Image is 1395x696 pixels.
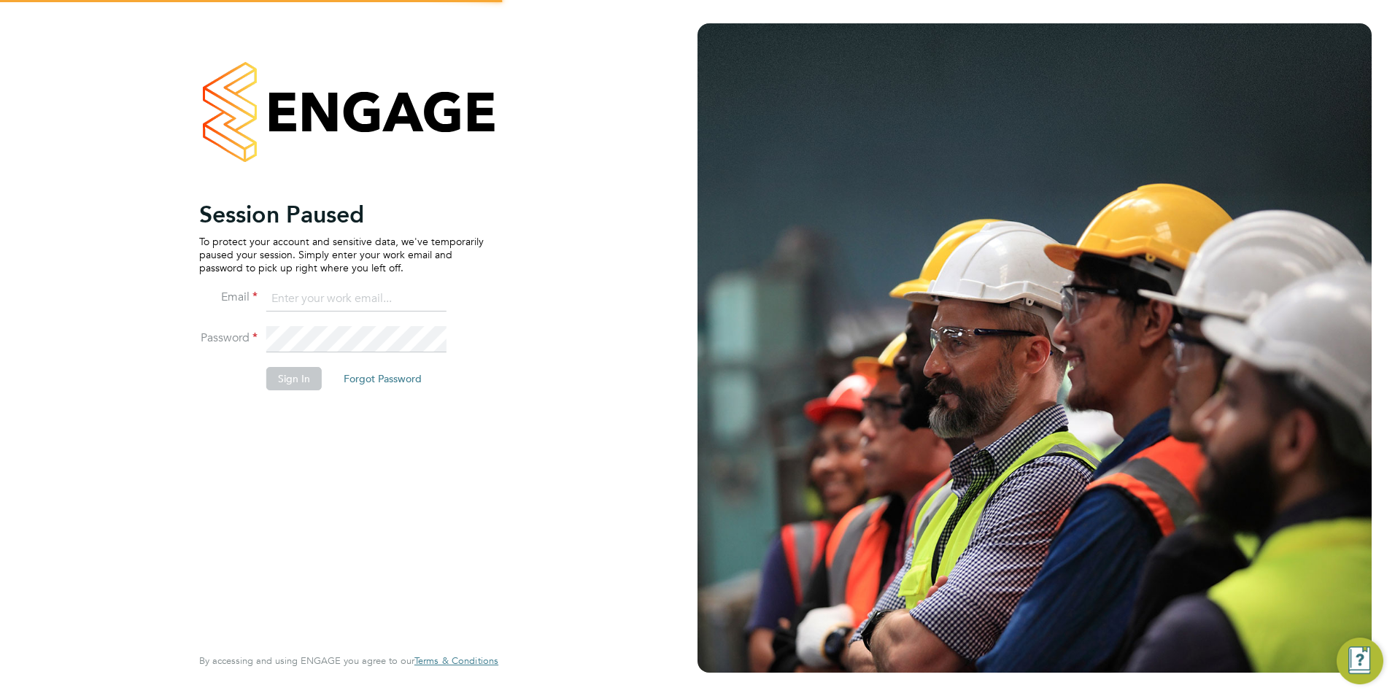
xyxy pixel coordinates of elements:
[414,655,498,667] a: Terms & Conditions
[332,367,433,390] button: Forgot Password
[414,654,498,667] span: Terms & Conditions
[1337,638,1383,684] button: Engage Resource Center
[199,654,498,667] span: By accessing and using ENGAGE you agree to our
[199,235,484,275] p: To protect your account and sensitive data, we've temporarily paused your session. Simply enter y...
[199,290,258,305] label: Email
[266,367,322,390] button: Sign In
[199,330,258,346] label: Password
[266,286,447,312] input: Enter your work email...
[199,200,484,229] h2: Session Paused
